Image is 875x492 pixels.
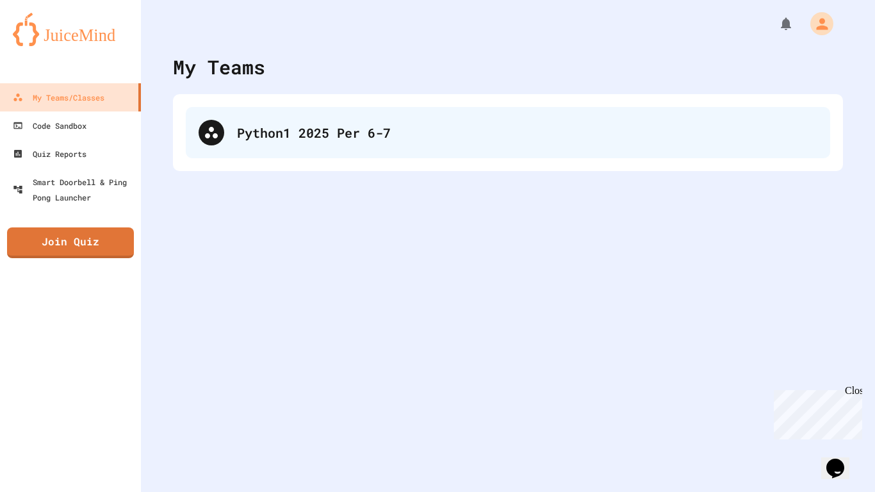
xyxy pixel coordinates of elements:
[5,5,88,81] div: Chat with us now!Close
[797,9,837,38] div: My Account
[7,227,134,258] a: Join Quiz
[13,146,86,161] div: Quiz Reports
[13,90,104,105] div: My Teams/Classes
[755,13,797,35] div: My Notifications
[13,13,128,46] img: logo-orange.svg
[173,53,265,81] div: My Teams
[237,123,817,142] div: Python1 2025 Per 6-7
[821,441,862,479] iframe: chat widget
[186,107,830,158] div: Python1 2025 Per 6-7
[769,385,862,439] iframe: chat widget
[13,118,86,133] div: Code Sandbox
[13,174,136,205] div: Smart Doorbell & Ping Pong Launcher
